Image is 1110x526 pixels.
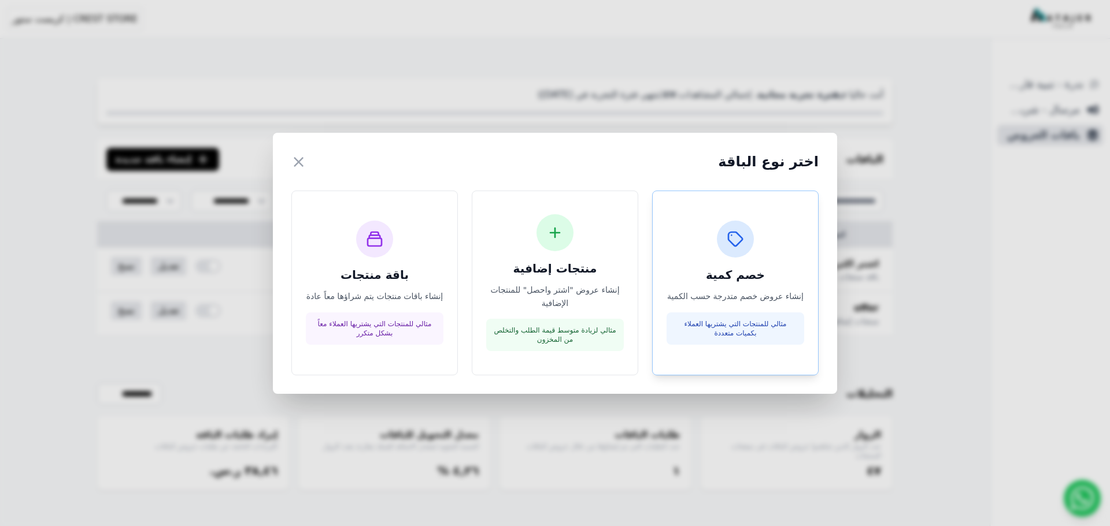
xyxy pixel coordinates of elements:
[674,319,797,338] p: مثالي للمنتجات التي يشتريها العملاء بكميات متعددة
[291,151,306,172] button: ×
[306,267,443,283] h3: باقة منتجات
[486,283,624,310] p: إنشاء عروض "اشتر واحصل" للمنتجات الإضافية
[486,260,624,277] h3: منتجات إضافية
[667,267,804,283] h3: خصم كمية
[718,152,819,171] h2: اختر نوع الباقة
[306,290,443,303] p: إنشاء باقات منتجات يتم شراؤها معاً عادة
[313,319,436,338] p: مثالي للمنتجات التي يشتريها العملاء معاً بشكل متكرر
[667,290,804,303] p: إنشاء عروض خصم متدرجة حسب الكمية
[493,326,617,344] p: مثالي لزيادة متوسط قيمة الطلب والتخلص من المخزون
